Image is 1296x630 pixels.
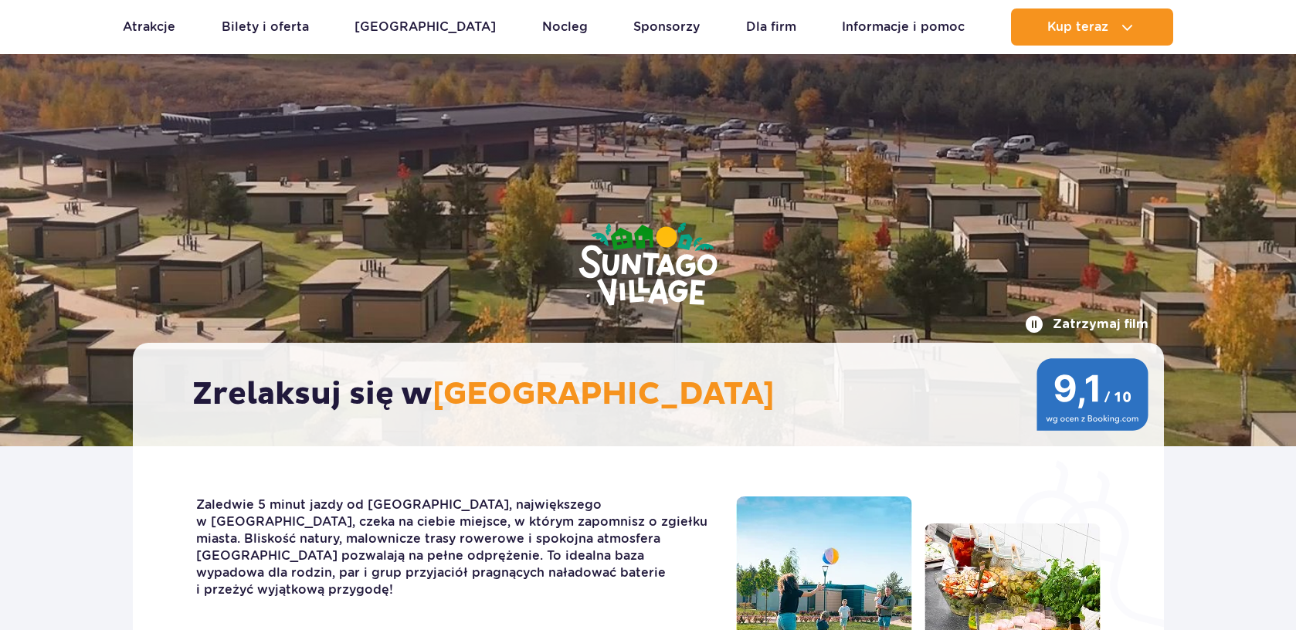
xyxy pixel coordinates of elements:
a: Sponsorzy [633,8,700,46]
span: [GEOGRAPHIC_DATA] [433,375,775,414]
button: Kup teraz [1011,8,1173,46]
button: Zatrzymaj film [1025,315,1148,334]
a: Dla firm [746,8,796,46]
h2: Zrelaksuj się w [192,375,1120,414]
a: Bilety i oferta [222,8,309,46]
a: Nocleg [542,8,588,46]
a: Atrakcje [123,8,175,46]
a: [GEOGRAPHIC_DATA] [355,8,496,46]
span: Kup teraz [1047,20,1108,34]
a: Informacje i pomoc [842,8,965,46]
p: Zaledwie 5 minut jazdy od [GEOGRAPHIC_DATA], największego w [GEOGRAPHIC_DATA], czeka na ciebie mi... [196,496,713,598]
img: Suntago Village [517,162,779,369]
img: 9,1/10 wg ocen z Booking.com [1036,358,1148,431]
